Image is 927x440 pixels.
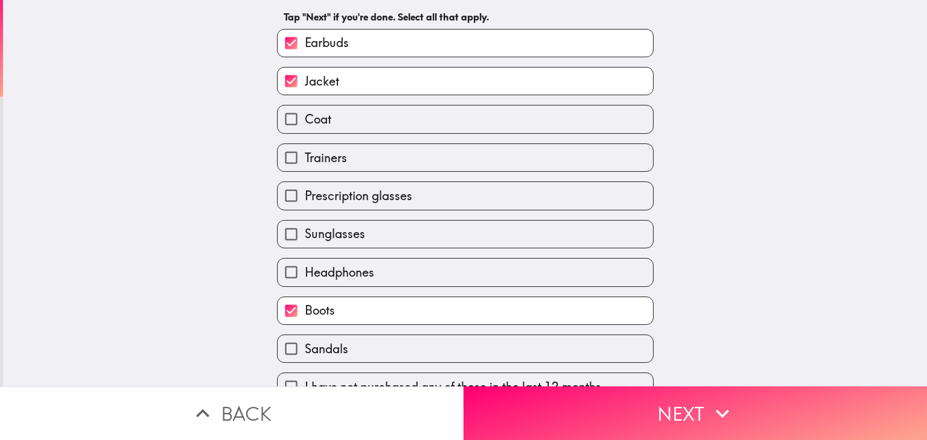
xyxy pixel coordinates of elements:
[305,187,412,204] span: Prescription glasses
[284,10,647,24] h6: Tap "Next" if you're done. Select all that apply.
[278,105,653,133] button: Coat
[305,225,365,242] span: Sunglasses
[305,341,348,357] span: Sandals
[463,386,927,440] button: Next
[305,73,339,90] span: Jacket
[305,264,374,281] span: Headphones
[305,379,601,395] span: I have not purchased any of these in the last 12 months
[278,30,653,57] button: Earbuds
[305,111,331,128] span: Coat
[278,68,653,95] button: Jacket
[278,335,653,362] button: Sandals
[278,297,653,324] button: Boots
[278,144,653,171] button: Trainers
[278,182,653,209] button: Prescription glasses
[305,34,349,51] span: Earbuds
[305,149,347,166] span: Trainers
[278,373,653,400] button: I have not purchased any of these in the last 12 months
[305,302,335,319] span: Boots
[278,221,653,248] button: Sunglasses
[278,259,653,286] button: Headphones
